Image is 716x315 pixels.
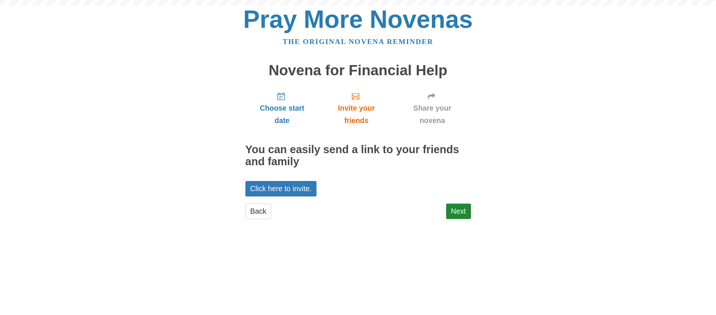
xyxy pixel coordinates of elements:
a: Next [446,204,471,219]
a: Invite your friends [319,86,394,131]
a: Click here to invite. [245,181,317,196]
a: Share your novena [394,86,471,131]
h1: Novena for Financial Help [245,62,471,79]
span: Share your novena [401,102,463,127]
h2: You can easily send a link to your friends and family [245,144,471,168]
a: Choose start date [245,86,319,131]
a: Pray More Novenas [243,5,473,33]
span: Choose start date [253,102,312,127]
span: Invite your friends [326,102,386,127]
a: The original novena reminder [283,38,433,46]
a: Back [245,204,271,219]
